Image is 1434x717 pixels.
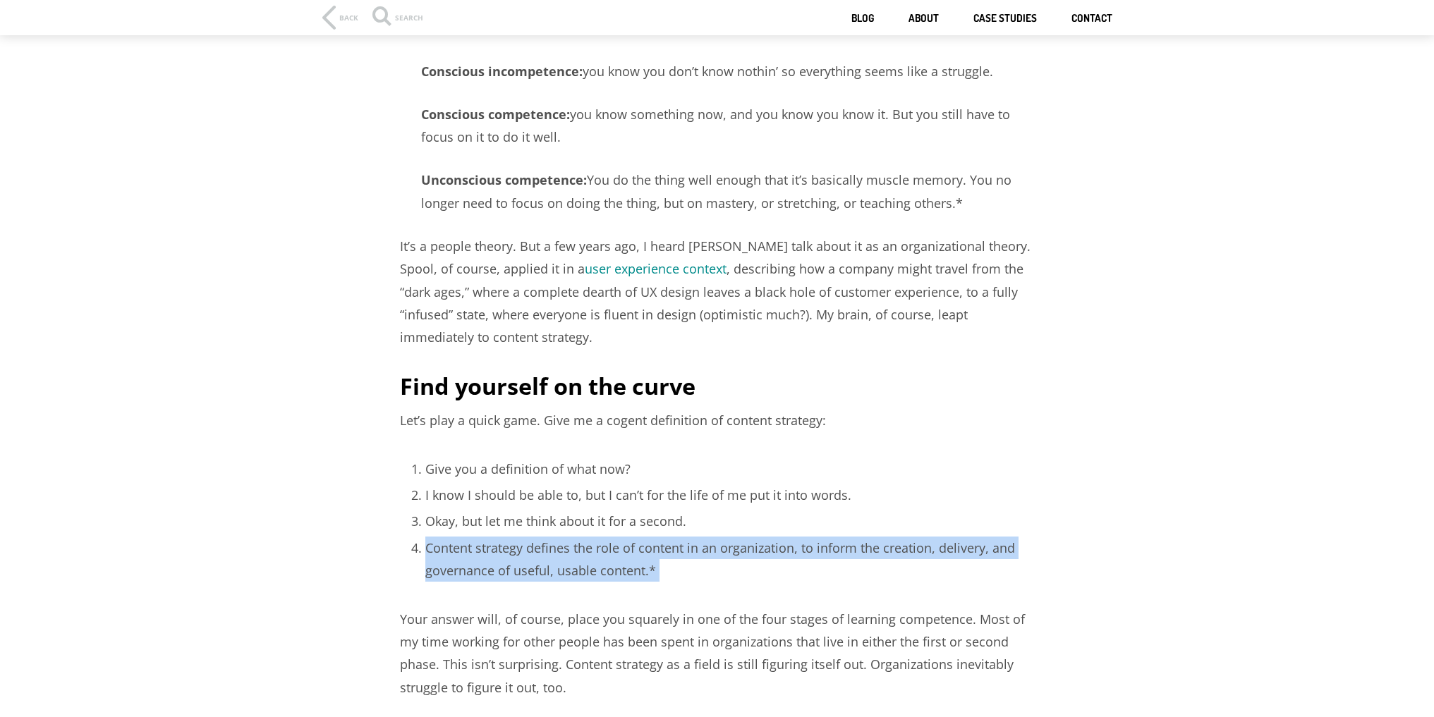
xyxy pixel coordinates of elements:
[425,510,1035,532] li: Okay, but let me think about it for a second.
[400,60,1035,82] p: you know you don’t know nothin’ so everything seems like a struggle.
[909,12,939,25] a: About
[421,106,570,123] strong: Conscious competence:
[322,6,358,30] a: Back
[425,537,1035,582] li: Content strategy defines the role of content in an organization, to inform the creation, delivery...
[425,458,1035,480] li: Give you a definition of what now?
[425,484,1035,506] li: I know I should be able to, but I can’t for the life of me put it into words.
[421,171,587,188] strong: Unconscious competence:
[585,260,727,277] a: user experience context
[400,168,1035,214] p: You do the thing well enough that it’s basically muscle memory. You no longer need to focus on do...
[372,14,423,28] div: Search
[339,14,358,21] div: Back
[400,370,1035,402] h2: Find yourself on the curve
[973,12,1037,25] a: Case studies
[1071,12,1112,25] a: Contact
[400,103,1035,149] p: you know something now, and you know you know it. But you still have to focus on it to do it well.
[400,608,1035,699] p: Your answer will, of course, place you squarely in one of the four stages of learning competence....
[421,63,583,80] strong: Conscious incompetence:
[400,409,1035,431] p: Let’s play a quick game. Give me a cogent definition of content strategy:
[851,12,874,25] a: Blog
[400,235,1035,349] p: It’s a people theory. But a few years ago, I heard [PERSON_NAME] talk about it as an organization...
